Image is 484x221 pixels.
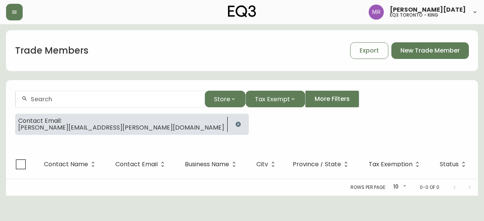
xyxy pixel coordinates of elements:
[18,117,224,124] span: Contact Email:
[440,162,459,167] span: Status
[390,13,438,17] h5: eq3 toronto - king
[390,7,466,13] span: [PERSON_NAME][DATE]
[256,162,268,167] span: City
[369,5,384,20] img: 433a7fc21d7050a523c0a08e44de74d9
[360,46,379,55] span: Export
[255,94,290,104] span: Tax Exempt
[315,95,350,103] span: More Filters
[115,162,158,167] span: Contact Email
[115,161,168,168] span: Contact Email
[293,162,341,167] span: Province / State
[293,161,351,168] span: Province / State
[18,124,224,131] span: [PERSON_NAME][EMAIL_ADDRESS][PERSON_NAME][DOMAIN_NAME]
[400,46,460,55] span: New Trade Member
[245,91,305,107] button: Tax Exempt
[369,161,422,168] span: Tax Exemption
[15,44,88,57] h1: Trade Members
[420,184,439,191] p: 0-0 of 0
[185,161,239,168] span: Business Name
[185,162,229,167] span: Business Name
[256,161,278,168] span: City
[389,181,408,193] div: 10
[350,42,388,59] button: Export
[44,161,98,168] span: Contact Name
[31,96,199,103] input: Search
[369,162,413,167] span: Tax Exemption
[228,5,256,17] img: logo
[351,184,386,191] p: Rows per page:
[205,91,245,107] button: Store
[305,91,359,107] button: More Filters
[440,161,468,168] span: Status
[214,94,230,104] span: Store
[44,162,88,167] span: Contact Name
[391,42,469,59] button: New Trade Member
